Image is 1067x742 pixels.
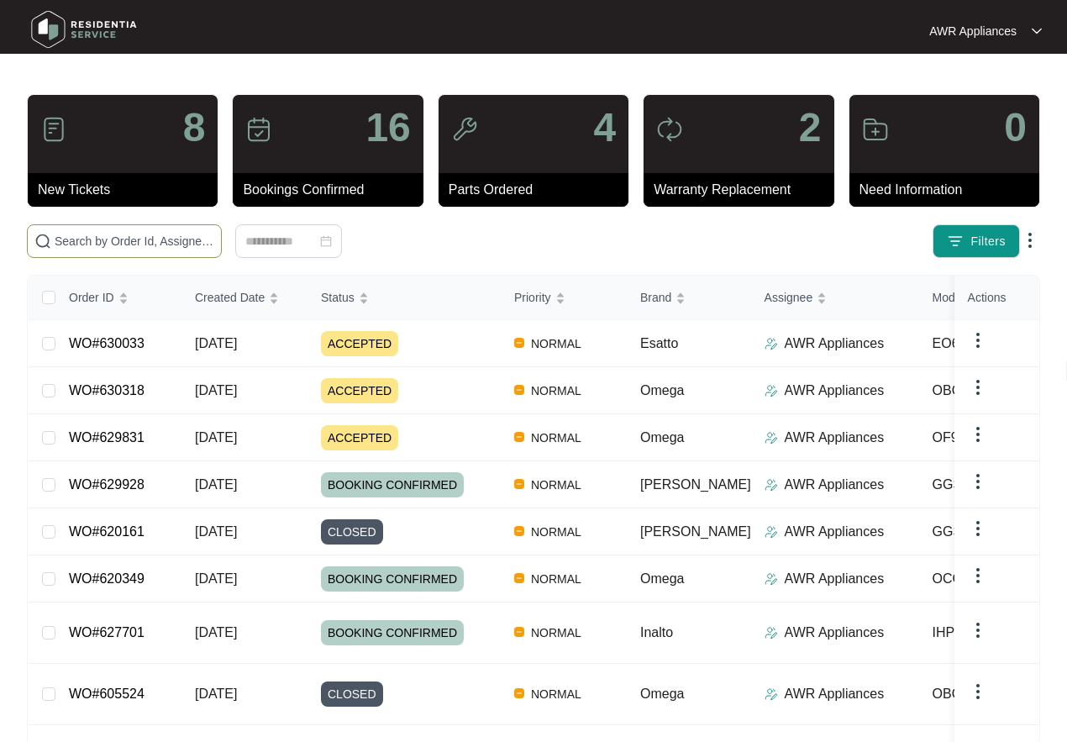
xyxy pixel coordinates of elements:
[968,330,988,350] img: dropdown arrow
[321,472,464,497] span: BOOKING CONFIRMED
[195,288,265,307] span: Created Date
[195,687,237,701] span: [DATE]
[69,336,145,350] a: WO#630033
[524,475,588,495] span: NORMAL
[195,477,237,492] span: [DATE]
[321,288,355,307] span: Status
[69,687,145,701] a: WO#605524
[785,522,885,542] p: AWR Appliances
[55,276,181,320] th: Order ID
[1020,230,1040,250] img: dropdown arrow
[514,688,524,698] img: Vercel Logo
[307,276,501,320] th: Status
[183,108,206,148] p: 8
[69,383,145,397] a: WO#630318
[799,108,822,148] p: 2
[451,116,478,143] img: icon
[968,518,988,539] img: dropdown arrow
[785,334,885,354] p: AWR Appliances
[765,572,778,586] img: Assigner Icon
[55,232,214,250] input: Search by Order Id, Assignee Name, Customer Name, Brand and Model
[514,479,524,489] img: Vercel Logo
[524,428,588,448] span: NORMAL
[69,571,145,586] a: WO#620349
[947,233,964,250] img: filter icon
[34,233,51,250] img: search-icon
[765,431,778,445] img: Assigner Icon
[514,432,524,442] img: Vercel Logo
[968,620,988,640] img: dropdown arrow
[365,108,410,148] p: 16
[514,526,524,536] img: Vercel Logo
[514,338,524,348] img: Vercel Logo
[321,425,398,450] span: ACCEPTED
[38,180,218,200] p: New Tickets
[933,288,965,307] span: Model
[765,525,778,539] img: Assigner Icon
[69,524,145,539] a: WO#620161
[640,336,678,350] span: Esatto
[640,383,684,397] span: Omega
[514,627,524,637] img: Vercel Logo
[640,477,751,492] span: [PERSON_NAME]
[181,276,307,320] th: Created Date
[195,383,237,397] span: [DATE]
[321,620,464,645] span: BOOKING CONFIRMED
[69,477,145,492] a: WO#629928
[785,623,885,643] p: AWR Appliances
[640,288,671,307] span: Brand
[524,334,588,354] span: NORMAL
[640,430,684,445] span: Omega
[785,684,885,704] p: AWR Appliances
[501,276,627,320] th: Priority
[968,566,988,586] img: dropdown arrow
[243,180,423,200] p: Bookings Confirmed
[765,384,778,397] img: Assigner Icon
[785,428,885,448] p: AWR Appliances
[640,571,684,586] span: Omega
[968,424,988,445] img: dropdown arrow
[195,524,237,539] span: [DATE]
[514,288,551,307] span: Priority
[321,566,464,592] span: BOOKING CONFIRMED
[859,180,1039,200] p: Need Information
[654,180,833,200] p: Warranty Replacement
[1004,108,1027,148] p: 0
[25,4,143,55] img: residentia service logo
[765,626,778,639] img: Assigner Icon
[524,569,588,589] span: NORMAL
[785,569,885,589] p: AWR Appliances
[785,381,885,401] p: AWR Appliances
[751,276,919,320] th: Assignee
[968,681,988,702] img: dropdown arrow
[1032,27,1042,35] img: dropdown arrow
[524,522,588,542] span: NORMAL
[929,23,1017,39] p: AWR Appliances
[640,524,751,539] span: [PERSON_NAME]
[524,684,588,704] span: NORMAL
[514,385,524,395] img: Vercel Logo
[195,571,237,586] span: [DATE]
[862,116,889,143] img: icon
[321,331,398,356] span: ACCEPTED
[69,625,145,639] a: WO#627701
[449,180,628,200] p: Parts Ordered
[321,681,383,707] span: CLOSED
[321,378,398,403] span: ACCEPTED
[765,337,778,350] img: Assigner Icon
[321,519,383,545] span: CLOSED
[524,381,588,401] span: NORMAL
[968,471,988,492] img: dropdown arrow
[69,288,114,307] span: Order ID
[640,625,673,639] span: Inalto
[656,116,683,143] img: icon
[195,430,237,445] span: [DATE]
[195,625,237,639] span: [DATE]
[627,276,751,320] th: Brand
[785,475,885,495] p: AWR Appliances
[640,687,684,701] span: Omega
[765,288,813,307] span: Assignee
[195,336,237,350] span: [DATE]
[954,276,1038,320] th: Actions
[524,623,588,643] span: NORMAL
